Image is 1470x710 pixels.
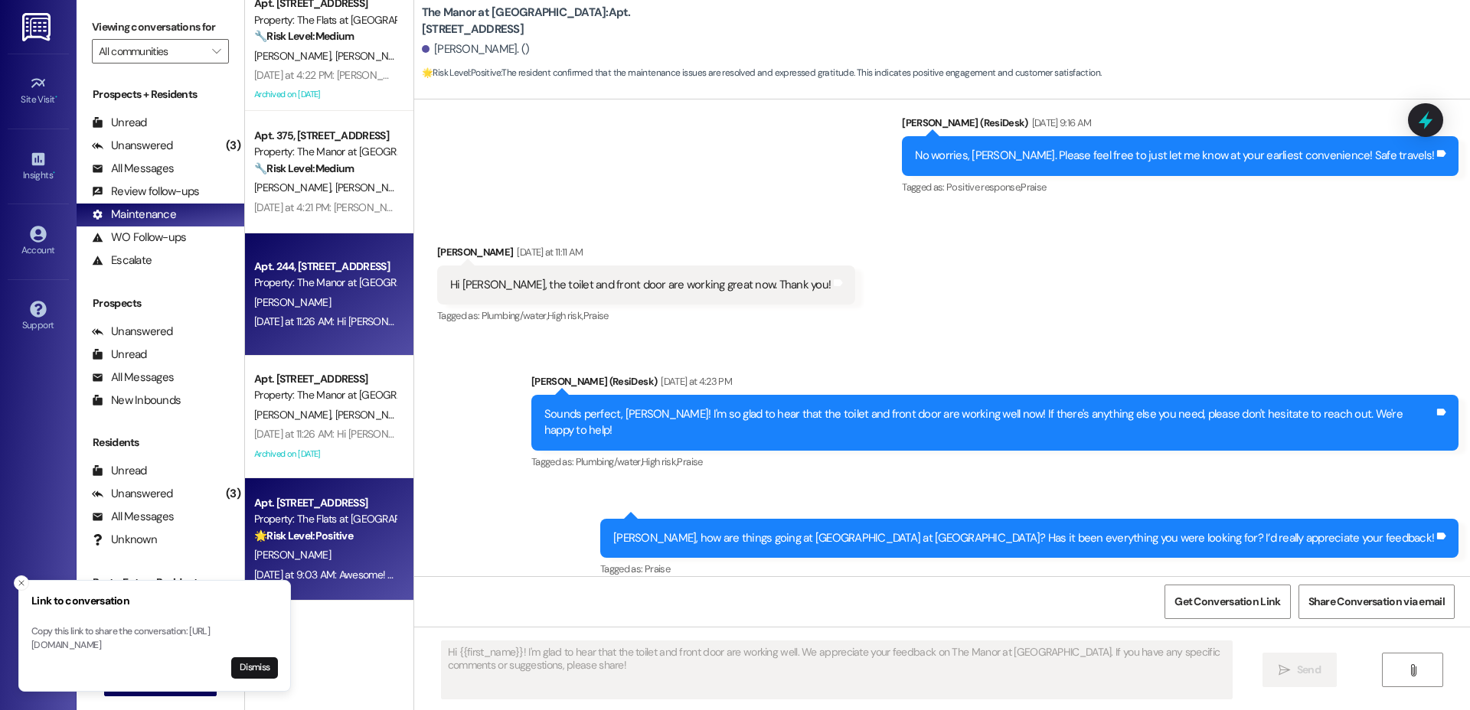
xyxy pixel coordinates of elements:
div: [DATE] at 9:03 AM: Awesome! Thanks, [PERSON_NAME]! Here’s a super quick link to leave your review... [254,568,1296,581]
div: Property: The Flats at [GEOGRAPHIC_DATA] [254,12,396,28]
div: Property: The Manor at [GEOGRAPHIC_DATA] [254,144,396,160]
div: Prospects + Residents [77,86,244,103]
b: The Manor at [GEOGRAPHIC_DATA]: Apt. [STREET_ADDRESS] [422,5,728,37]
div: All Messages [92,161,174,177]
div: Tagged as: [600,558,1459,580]
div: [PERSON_NAME] [437,244,855,265]
i:  [1407,664,1419,676]
span: Send [1297,662,1321,678]
div: Unread [92,347,147,363]
div: All Messages [92,370,174,386]
span: Praise [677,455,702,468]
div: Tagged as: [437,305,855,327]
span: High risk , [547,309,583,322]
div: [DATE] at 4:21 PM: [PERSON_NAME], I hope you’re enjoying your time at [GEOGRAPHIC_DATA] at [GEOGR... [254,200,1134,214]
span: [PERSON_NAME] [254,408,335,422]
div: Tagged as: [531,451,1459,473]
div: [DATE] at 4:23 PM [657,373,732,389]
div: Unread [92,115,147,131]
div: Sounds perfect, [PERSON_NAME]! I'm so glad to hear that the toilet and front door are working wel... [544,406,1434,439]
span: : The resident confirmed that the maintenance issues are resolved and expressed gratitude. This i... [422,65,1101,81]
strong: 🔧 Risk Level: Medium [254,29,354,43]
span: [PERSON_NAME] [254,548,331,562]
div: Unanswered [92,324,173,340]
div: [PERSON_NAME] (ResiDesk) [902,115,1459,136]
div: Property: The Manor at [GEOGRAPHIC_DATA] [254,387,396,403]
strong: 🌟 Risk Level: Positive [422,67,501,79]
span: [PERSON_NAME] [254,295,331,309]
div: Property: The Flats at [GEOGRAPHIC_DATA] [254,511,396,527]
div: Review follow-ups [92,184,199,200]
a: Site Visit • [8,70,69,112]
span: • [53,168,55,178]
div: Unanswered [92,138,173,154]
div: Archived on [DATE] [253,85,397,104]
div: [PERSON_NAME] (ResiDesk) [531,373,1459,395]
textarea: Hi {{first_name}}! I'm glad to hear that the toilet and front door are working well. We appreciat... [442,641,1232,699]
img: ResiDesk Logo [22,13,54,41]
span: Share Conversation via email [1308,594,1445,610]
div: Apt. 375, [STREET_ADDRESS] [254,128,396,144]
div: Archived on [DATE] [253,445,397,464]
a: Insights • [8,146,69,187]
div: Unanswered [92,486,173,502]
strong: 🌟 Risk Level: Positive [254,529,353,542]
p: Copy this link to share the conversation: [URL][DOMAIN_NAME] [31,625,278,652]
div: Hi [PERSON_NAME], the toilet and front door are working great now. Thank you! [450,277,831,293]
label: Viewing conversations for [92,15,229,39]
div: Apt. [STREET_ADDRESS] [254,371,396,387]
span: Get Conversation Link [1174,594,1280,610]
h3: Link to conversation [31,593,278,609]
div: Apt. [STREET_ADDRESS] [254,495,396,511]
span: [PERSON_NAME] [254,181,335,194]
div: Residents [77,435,244,451]
div: [PERSON_NAME]. () [422,41,530,57]
button: Close toast [14,575,29,591]
div: Maintenance [92,207,176,223]
div: Tagged as: [902,176,1459,198]
input: All communities [99,39,204,64]
span: Praise [645,562,670,575]
i:  [1279,664,1290,676]
div: (3) [222,134,244,158]
button: Get Conversation Link [1165,585,1290,619]
span: [PERSON_NAME] [335,408,411,422]
a: Account [8,221,69,262]
span: Positive response , [946,181,1021,194]
span: Plumbing/water , [576,455,642,468]
button: Share Conversation via email [1298,585,1455,619]
span: High risk , [642,455,678,468]
button: Send [1263,653,1337,687]
i:  [212,45,220,57]
span: [PERSON_NAME] [335,49,411,63]
button: Dismiss [231,657,278,679]
a: Support [8,296,69,337]
strong: 🔧 Risk Level: Medium [254,161,354,175]
span: [PERSON_NAME] [335,181,411,194]
div: [DATE] at 11:26 AM: Hi [PERSON_NAME] and [PERSON_NAME] [PERSON_NAME]! I'm checking in on your lat... [254,427,1341,441]
div: No worries, [PERSON_NAME]. Please feel free to just let me know at your earliest convenience! Saf... [915,148,1434,164]
div: New Inbounds [92,392,181,409]
span: [PERSON_NAME] [254,49,335,63]
div: [PERSON_NAME], how are things going at [GEOGRAPHIC_DATA] at [GEOGRAPHIC_DATA]? Has it been everyt... [613,530,1434,546]
div: Prospects [77,295,244,311]
div: Property: The Manor at [GEOGRAPHIC_DATA] [254,275,396,291]
div: All Messages [92,509,174,525]
div: Unread [92,463,147,479]
div: [DATE] at 11:26 AM: Hi [PERSON_NAME]! I'm checking in on your latest work order (I am writing to ... [254,314,1165,328]
span: Praise [1021,181,1046,194]
div: Escalate [92,252,152,269]
div: [DATE] at 11:11 AM [513,244,583,260]
span: Praise [583,309,609,322]
div: WO Follow-ups [92,230,186,246]
span: Plumbing/water , [482,309,547,322]
span: • [55,92,57,103]
div: (3) [222,482,244,506]
div: [DATE] at 4:22 PM: [PERSON_NAME], I’d love to know—has your experience at [GEOGRAPHIC_DATA] at [G... [254,68,1066,82]
div: [DATE] 9:16 AM [1028,115,1092,131]
div: Apt. 244, [STREET_ADDRESS] [254,259,396,275]
div: Unknown [92,532,157,548]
